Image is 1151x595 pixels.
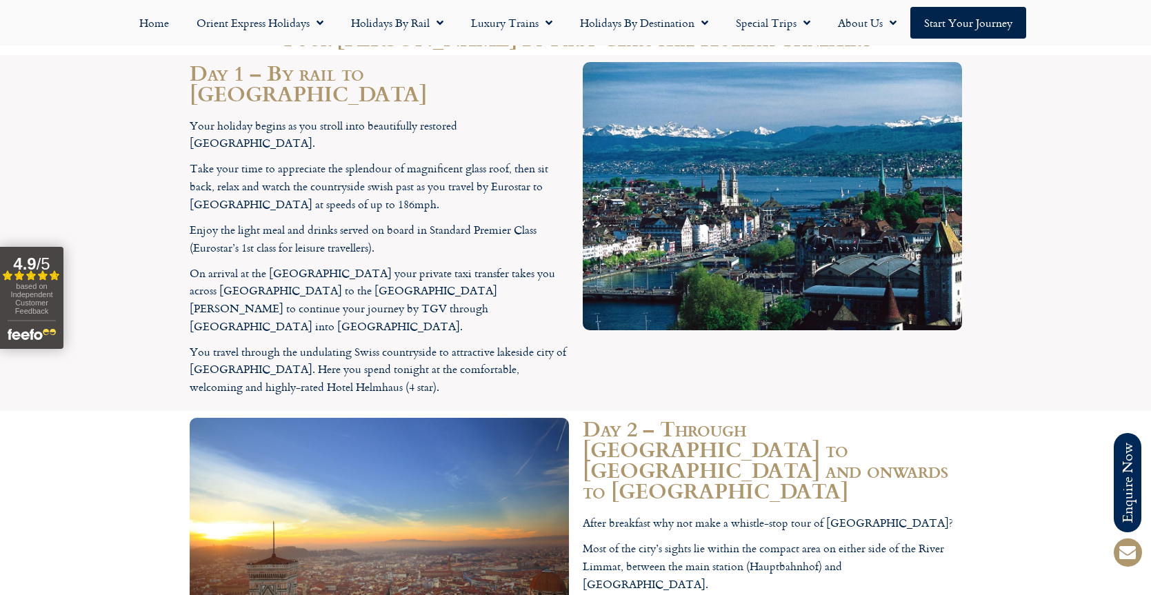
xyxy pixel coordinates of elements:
p: Your holiday begins as you stroll into beautifully restored [GEOGRAPHIC_DATA]. [190,117,569,152]
a: Luxury Trains [457,7,566,39]
a: Holidays by Rail [337,7,457,39]
a: About Us [824,7,910,39]
p: Enjoy the light meal and drinks served on board in Standard Premier Class (Eurostar’s 1st class f... [190,221,569,256]
h2: Day 1 – By rail to [GEOGRAPHIC_DATA] [190,62,569,103]
p: On arrival at the [GEOGRAPHIC_DATA] your private taxi transfer takes you across [GEOGRAPHIC_DATA]... [190,265,569,335]
p: Most of the city’s sights lie within the compact area on either side of the River Limmat, between... [583,540,962,593]
a: Start your Journey [910,7,1026,39]
a: Home [126,7,183,39]
p: Take your time to appreciate the splendour of magnificent glass roof, then sit back, relax and wa... [190,160,569,213]
a: Special Trips [722,7,824,39]
h2: Your [PERSON_NAME] by First Class rail Holiday Itinerary [190,28,962,48]
h2: Day 2 – Through [GEOGRAPHIC_DATA] to [GEOGRAPHIC_DATA] and onwards to [GEOGRAPHIC_DATA] [583,418,962,501]
p: You travel through the undulating Swiss countryside to attractive lakeside city of [GEOGRAPHIC_DA... [190,343,569,396]
nav: Menu [7,7,1144,39]
p: After breakfast why not make a whistle-stop tour of [GEOGRAPHIC_DATA]? [583,514,962,532]
a: Orient Express Holidays [183,7,337,39]
a: Holidays by Destination [566,7,722,39]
